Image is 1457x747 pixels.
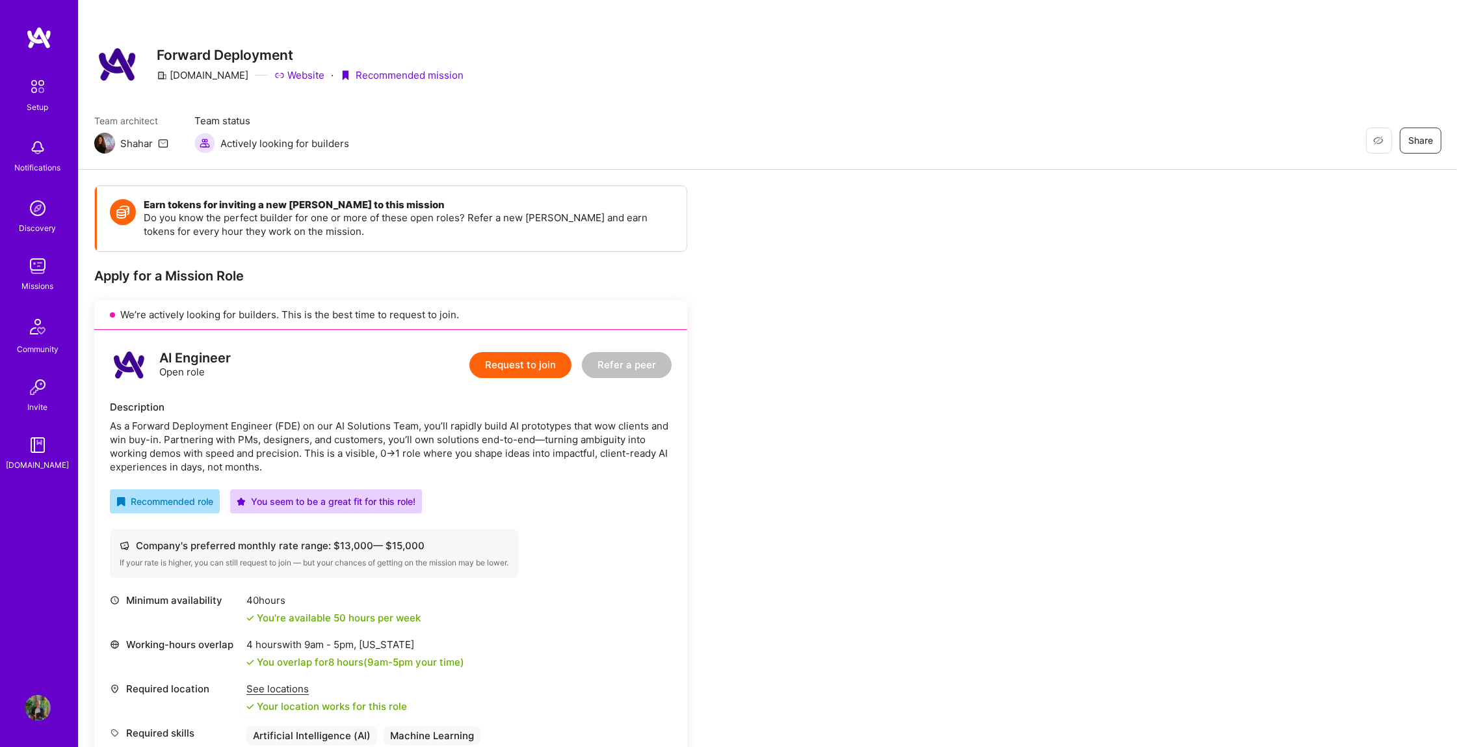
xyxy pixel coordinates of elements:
[110,684,120,694] i: icon Location
[110,419,672,474] div: As a Forward Deployment Engineer (FDE) on our AI Solutions Team, you’ll rapidly build AI prototyp...
[367,656,413,668] span: 9am - 5pm
[237,497,246,506] i: icon PurpleStar
[120,558,508,568] div: If your rate is higher, you can still request to join — but your chances of getting on the missio...
[144,211,674,238] p: Do you know the perfect builder for one or more of these open roles? Refer a new [PERSON_NAME] an...
[157,70,167,81] i: icon CompanyGray
[159,351,231,365] div: AI Engineer
[274,68,324,82] a: Website
[157,68,248,82] div: [DOMAIN_NAME]
[94,41,141,88] img: Company Logo
[120,539,508,552] div: Company's preferred monthly rate range: $ 13,000 — $ 15,000
[120,137,153,150] div: Shahar
[110,593,240,607] div: Minimum availability
[25,195,51,221] img: discovery
[158,138,168,148] i: icon Mail
[246,682,407,696] div: See locations
[246,611,421,625] div: You're available 50 hours per week
[25,374,51,400] img: Invite
[302,638,359,651] span: 9am - 5pm ,
[110,199,136,225] img: Token icon
[110,400,672,414] div: Description
[28,400,48,414] div: Invite
[1373,135,1384,146] i: icon EyeClosed
[340,70,350,81] i: icon PurpleRibbon
[110,638,240,651] div: Working-hours overlap
[116,495,213,508] div: Recommended role
[220,137,349,150] span: Actively looking for builders
[116,497,125,506] i: icon RecommendedBadge
[246,659,254,666] i: icon Check
[340,68,464,82] div: Recommended mission
[159,351,231,379] div: Open role
[110,726,240,740] div: Required skills
[21,695,54,721] a: User Avatar
[15,161,61,174] div: Notifications
[144,199,674,211] h4: Earn tokens for inviting a new [PERSON_NAME] to this mission
[384,726,480,745] div: Machine Learning
[157,47,464,63] h3: Forward Deployment
[246,726,377,745] div: Artificial Intelligence (AI)
[24,73,51,100] img: setup
[246,593,421,607] div: 40 hours
[25,135,51,161] img: bell
[246,703,254,711] i: icon Check
[94,267,687,284] div: Apply for a Mission Role
[194,114,349,128] span: Team status
[1400,128,1441,154] button: Share
[110,682,240,696] div: Required location
[22,279,54,293] div: Missions
[237,495,415,508] div: You seem to be a great fit for this role!
[582,352,672,378] button: Refer a peer
[25,253,51,279] img: teamwork
[331,68,334,82] div: ·
[25,432,51,458] img: guide book
[246,699,407,713] div: Your location works for this role
[94,114,168,128] span: Team architect
[246,614,254,622] i: icon Check
[110,640,120,649] i: icon World
[27,100,49,114] div: Setup
[110,728,120,738] i: icon Tag
[120,541,129,550] i: icon Cash
[20,221,57,235] div: Discovery
[94,300,687,330] div: We’re actively looking for builders. This is the best time to request to join.
[17,342,59,356] div: Community
[94,133,115,154] img: Team Architect
[110,595,120,605] i: icon Clock
[26,26,52,49] img: logo
[7,458,70,472] div: [DOMAIN_NAME]
[110,346,149,385] img: logo
[194,133,215,154] img: Actively looking for builders
[246,638,464,651] div: 4 hours with [US_STATE]
[25,695,51,721] img: User Avatar
[257,655,464,669] div: You overlap for 8 hours ( your time)
[22,311,53,342] img: Community
[469,352,571,378] button: Request to join
[1408,134,1433,147] span: Share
